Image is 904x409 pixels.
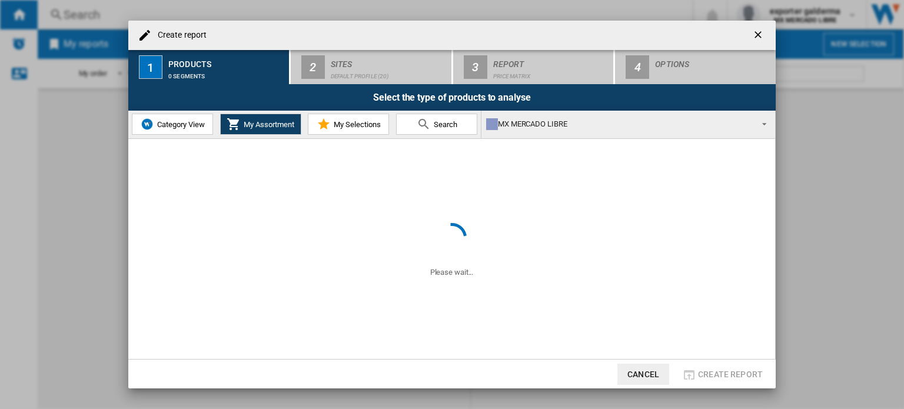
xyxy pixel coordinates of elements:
[617,364,669,385] button: Cancel
[331,55,447,67] div: Sites
[430,268,474,277] ng-transclude: Please wait...
[220,114,301,135] button: My Assortment
[396,114,477,135] button: Search
[152,29,207,41] h4: Create report
[301,55,325,79] div: 2
[698,370,763,379] span: Create report
[752,29,766,43] ng-md-icon: getI18NText('BUTTONS.CLOSE_DIALOG')
[168,67,284,79] div: 0 segments
[679,364,766,385] button: Create report
[128,84,776,111] div: Select the type of products to analyse
[308,114,389,135] button: My Selections
[615,50,776,84] button: 4 Options
[331,67,447,79] div: Default profile (20)
[493,67,609,79] div: Price Matrix
[486,116,752,132] div: MX MERCADO LIBRE
[139,55,162,79] div: 1
[168,55,284,67] div: Products
[140,117,154,131] img: wiser-icon-blue.png
[331,120,381,129] span: My Selections
[154,120,205,129] span: Category View
[493,55,609,67] div: Report
[241,120,294,129] span: My Assortment
[132,114,213,135] button: Category View
[291,50,453,84] button: 2 Sites Default profile (20)
[128,50,290,84] button: 1 Products 0 segments
[431,120,457,129] span: Search
[464,55,487,79] div: 3
[655,55,771,67] div: Options
[453,50,615,84] button: 3 Report Price Matrix
[747,24,771,47] button: getI18NText('BUTTONS.CLOSE_DIALOG')
[626,55,649,79] div: 4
